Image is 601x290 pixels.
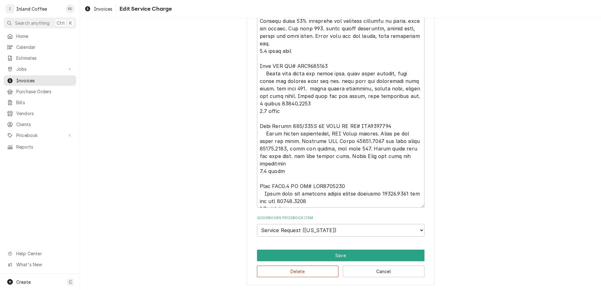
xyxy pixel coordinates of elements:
span: Vendors [16,110,73,117]
div: Inland Coffee [16,6,47,12]
button: Cancel [343,266,424,277]
span: Bills [16,99,73,106]
span: Home [16,33,73,39]
button: Save [257,250,424,261]
a: Go to Jobs [4,64,76,74]
div: Button Group Row [257,250,424,261]
a: Calendar [4,42,76,52]
a: Purchase Orders [4,86,76,97]
a: Reports [4,142,76,152]
a: Estimates [4,53,76,63]
label: QuickBooks PriceBook Item [257,216,424,221]
a: Bills [4,97,76,108]
span: K [69,20,72,26]
span: Edit Service Charge [118,5,172,13]
a: Go to What's New [4,259,76,270]
span: C [69,279,72,285]
span: Clients [16,121,73,128]
a: Invoices [82,4,115,14]
span: Estimates [16,55,73,61]
span: Pricebook [16,132,64,139]
span: Invoices [94,6,112,12]
span: Purchase Orders [16,88,73,95]
a: Go to Help Center [4,248,76,259]
div: Ruth Easley's Avatar [66,4,74,13]
span: What's New [16,261,72,268]
div: I [6,4,14,13]
span: Ctrl [57,20,65,26]
span: Search anything [15,20,49,26]
a: Home [4,31,76,41]
a: Vendors [4,108,76,119]
button: Search anythingCtrlK [4,18,76,28]
span: Jobs [16,66,64,72]
div: Button Group Row [257,261,424,277]
span: Help Center [16,250,72,257]
span: Invoices [16,77,73,84]
button: Delete [257,266,339,277]
a: Invoices [4,75,76,86]
a: Clients [4,119,76,130]
div: Button Group [257,250,424,277]
span: Reports [16,144,73,150]
div: QuickBooks PriceBook Item [257,216,424,237]
a: Go to Pricebook [4,130,76,140]
div: RE [66,4,74,13]
span: Create [16,279,31,285]
span: Calendar [16,44,73,50]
